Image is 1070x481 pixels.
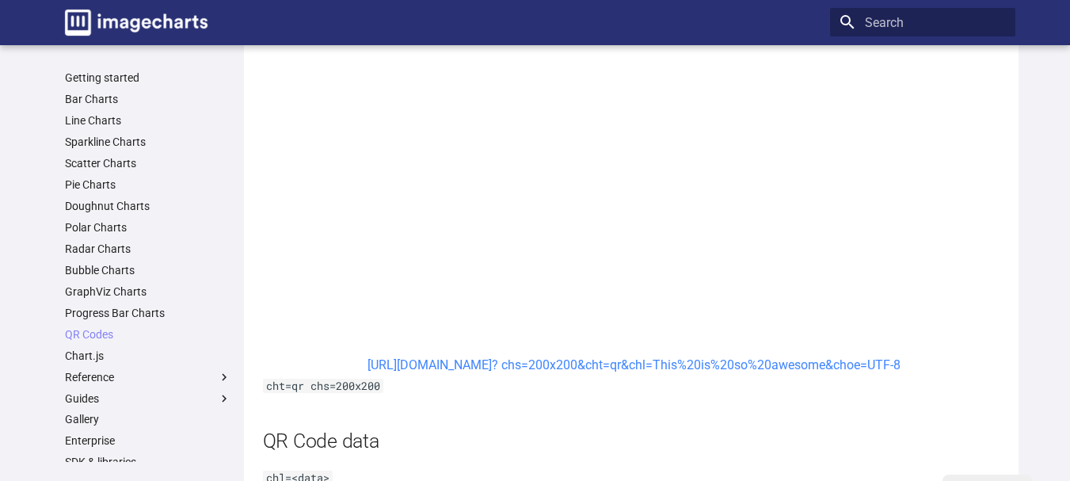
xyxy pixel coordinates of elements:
[65,327,231,342] a: QR Codes
[65,71,231,85] a: Getting started
[65,306,231,320] a: Progress Bar Charts
[65,156,231,170] a: Scatter Charts
[65,199,231,213] a: Doughnut Charts
[65,412,231,426] a: Gallery
[830,8,1015,36] input: Search
[65,220,231,235] a: Polar Charts
[263,379,383,393] code: cht=qr chs=200x200
[65,391,231,406] label: Guides
[65,284,231,299] a: GraphViz Charts
[367,357,901,372] a: [URL][DOMAIN_NAME]? chs=200x200&cht=qr&chl=This%20is%20so%20awesome&choe=UTF-8
[65,92,231,106] a: Bar Charts
[59,3,214,42] a: Image-Charts documentation
[65,10,208,36] img: logo
[65,178,231,192] a: Pie Charts
[263,427,1006,455] h2: QR Code data
[65,455,231,469] a: SDK & libraries
[65,433,231,448] a: Enterprise
[65,263,231,277] a: Bubble Charts
[65,349,231,363] a: Chart.js
[65,113,231,128] a: Line Charts
[65,135,231,149] a: Sparkline Charts
[65,242,231,256] a: Radar Charts
[65,370,231,384] label: Reference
